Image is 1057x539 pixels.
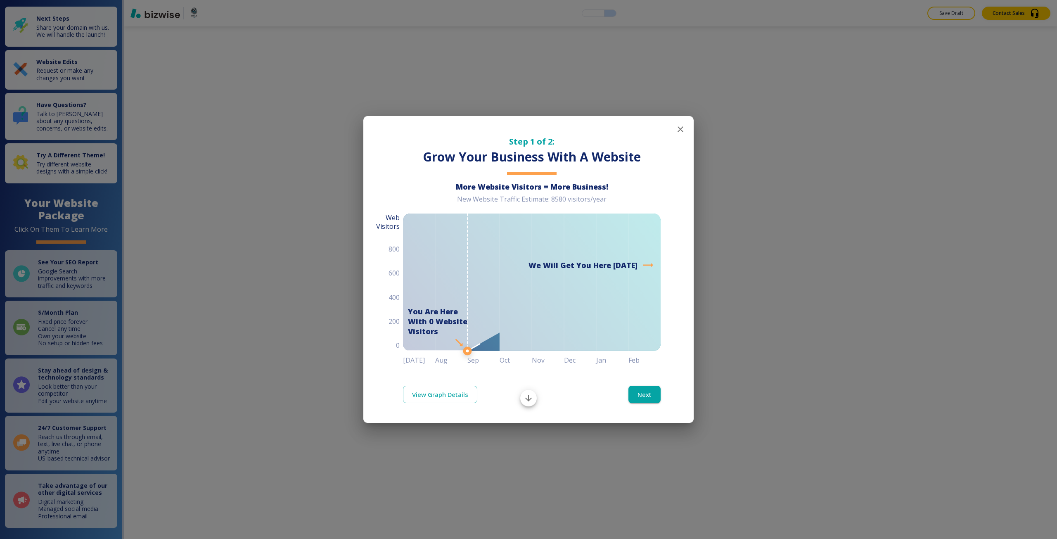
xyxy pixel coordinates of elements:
[435,354,467,366] h6: Aug
[628,386,661,403] button: Next
[467,354,500,366] h6: Sep
[520,390,537,406] button: Scroll to bottom
[596,354,628,366] h6: Jan
[628,354,661,366] h6: Feb
[532,354,564,366] h6: Nov
[564,354,596,366] h6: Dec
[403,149,661,166] h3: Grow Your Business With A Website
[500,354,532,366] h6: Oct
[403,195,661,210] div: New Website Traffic Estimate: 8580 visitors/year
[403,182,661,192] h6: More Website Visitors = More Business!
[403,386,477,403] a: View Graph Details
[403,354,435,366] h6: [DATE]
[403,136,661,147] h5: Step 1 of 2:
